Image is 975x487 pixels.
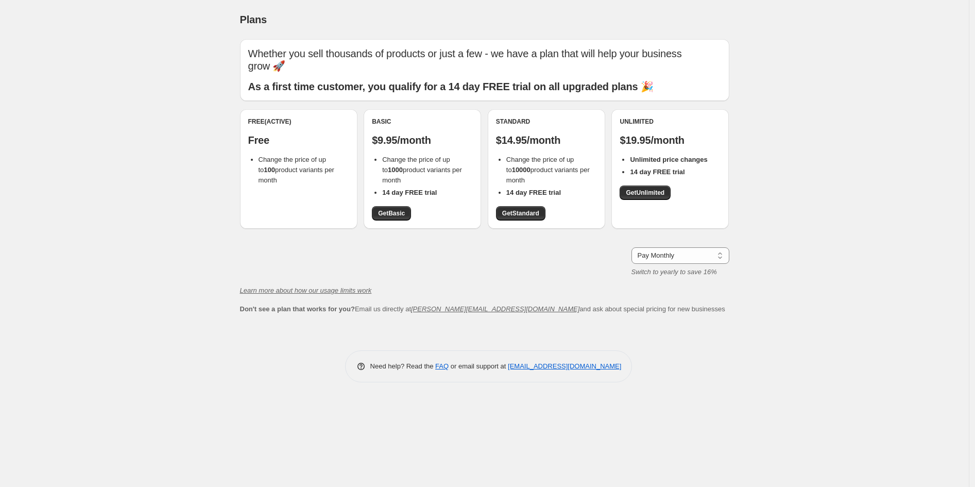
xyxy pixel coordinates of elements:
[496,134,597,146] p: $14.95/month
[630,168,685,176] b: 14 day FREE trial
[411,305,579,313] a: [PERSON_NAME][EMAIL_ADDRESS][DOMAIN_NAME]
[248,81,654,92] b: As a first time customer, you qualify for a 14 day FREE trial on all upgraded plans 🎉
[259,156,334,184] span: Change the price of up to product variants per month
[378,209,405,217] span: Get Basic
[264,166,275,174] b: 100
[240,287,372,294] a: Learn more about how our usage limits work
[240,305,725,313] span: Email us directly at and ask about special pricing for new businesses
[620,117,721,126] div: Unlimited
[382,156,462,184] span: Change the price of up to product variants per month
[372,117,473,126] div: Basic
[620,134,721,146] p: $19.95/month
[240,14,267,25] span: Plans
[372,206,411,221] a: GetBasic
[372,134,473,146] p: $9.95/month
[388,166,403,174] b: 1000
[248,134,349,146] p: Free
[508,362,621,370] a: [EMAIL_ADDRESS][DOMAIN_NAME]
[248,47,721,72] p: Whether you sell thousands of products or just a few - we have a plan that will help your busines...
[496,117,597,126] div: Standard
[240,305,355,313] b: Don't see a plan that works for you?
[502,209,539,217] span: Get Standard
[370,362,436,370] span: Need help? Read the
[382,189,437,196] b: 14 day FREE trial
[512,166,531,174] b: 10000
[496,206,545,221] a: GetStandard
[248,117,349,126] div: Free (Active)
[631,268,717,276] i: Switch to yearly to save 16%
[506,189,561,196] b: 14 day FREE trial
[626,189,664,197] span: Get Unlimited
[449,362,508,370] span: or email support at
[630,156,707,163] b: Unlimited price changes
[620,186,671,200] a: GetUnlimited
[506,156,590,184] span: Change the price of up to product variants per month
[435,362,449,370] a: FAQ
